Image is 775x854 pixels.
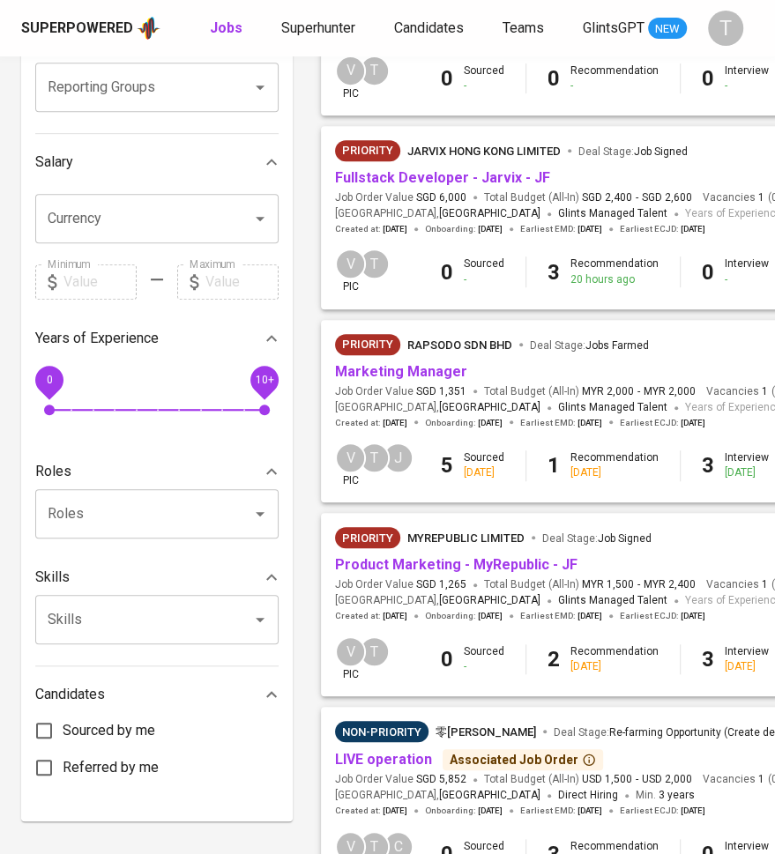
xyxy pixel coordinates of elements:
div: Interview [725,450,769,480]
div: - [725,78,769,93]
div: Sourced [464,450,504,480]
p: Roles [35,461,71,482]
span: Job Signed [634,145,688,158]
span: Earliest ECJD : [620,223,705,235]
span: Job Signed [598,532,652,545]
span: USD 2,000 [642,772,692,787]
span: [DATE] [578,417,602,429]
div: [DATE] [464,465,504,480]
span: Priority [335,530,400,547]
span: SGD 1,265 [416,577,466,592]
span: Jobs Farmed [585,339,649,352]
span: [DATE] [681,805,705,817]
span: Onboarding : [425,610,503,622]
div: [DATE] [725,659,769,674]
div: Recommendation [570,450,659,480]
div: Sourced [464,256,504,286]
span: [GEOGRAPHIC_DATA] , [335,787,540,805]
div: T [359,56,390,86]
div: J [383,442,414,473]
div: Salary [35,145,279,180]
span: Earliest ECJD : [620,805,705,817]
span: [DATE] [578,805,602,817]
b: 0 [548,66,560,91]
span: Referred by me [63,757,159,778]
span: [DATE] [478,223,503,235]
span: GlintsGPT [583,19,645,36]
span: SGD 2,400 [582,190,632,205]
div: Recommendation [570,63,659,93]
div: pic [335,249,366,294]
span: Earliest EMD : [520,610,602,622]
div: - [725,272,769,287]
div: T [359,442,390,473]
a: Superhunter [281,18,359,40]
span: [DATE] [681,610,705,622]
span: Created at : [335,805,407,817]
span: Rapsodo Sdn Bhd [407,338,512,352]
div: pic [335,636,366,682]
span: 3 years [659,789,695,801]
a: Superpoweredapp logo [21,15,160,41]
span: - [637,577,640,592]
div: [DATE] [725,465,769,480]
span: Job Order Value [335,190,466,205]
div: Years of Experience [35,321,279,356]
p: Salary [35,152,73,173]
span: Deal Stage : [578,145,688,158]
div: - [464,659,504,674]
span: [DATE] [578,610,602,622]
div: - [570,78,659,93]
span: Priority [335,142,400,160]
span: Earliest EMD : [520,805,602,817]
div: V [335,249,366,279]
span: SGD 1,351 [416,384,466,399]
span: Non-Priority [335,724,428,741]
button: Open [248,607,272,632]
span: Onboarding : [425,805,503,817]
a: GlintsGPT NEW [583,18,687,40]
p: Years of Experience [35,328,159,349]
span: Glints Managed Talent [558,401,667,413]
b: 2 [548,647,560,672]
span: Created at : [335,223,407,235]
span: [GEOGRAPHIC_DATA] [439,787,540,805]
span: [DATE] [383,610,407,622]
span: [GEOGRAPHIC_DATA] [439,205,540,223]
a: Marketing Manager [335,363,467,380]
span: Sourced by me [63,720,155,741]
b: 0 [702,66,714,91]
div: T [359,636,390,667]
div: New Job received from Demand Team [335,334,400,355]
a: Teams [503,18,548,40]
div: T [708,11,743,46]
span: Total Budget (All-In) [484,577,696,592]
a: Jobs [210,18,246,40]
span: Superhunter [281,19,355,36]
div: 20 hours ago [570,272,659,287]
b: 0 [441,66,453,91]
span: NEW [648,20,687,38]
div: Associated Job Order [450,751,596,769]
span: Earliest ECJD : [620,610,705,622]
span: Earliest EMD : [520,417,602,429]
div: Hiring on Hold, On Hold for market research [335,721,428,742]
div: - [464,78,504,93]
div: Skills [35,560,279,595]
div: Sourced [464,63,504,93]
a: Fullstack Developer - Jarvix - JF [335,169,550,186]
input: Value [205,264,279,300]
span: Onboarding : [425,223,503,235]
button: Open [248,206,272,231]
span: Created at : [335,417,407,429]
span: Onboarding : [425,417,503,429]
a: Product Marketing - MyRepublic - JF [335,556,578,573]
span: [GEOGRAPHIC_DATA] [439,592,540,610]
span: 1 [756,190,764,205]
span: [DATE] [478,805,503,817]
span: Total Budget (All-In) [484,190,692,205]
div: Interview [725,644,769,674]
span: SGD 6,000 [416,190,466,205]
img: app logo [137,15,160,41]
span: Job Order Value [335,384,466,399]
